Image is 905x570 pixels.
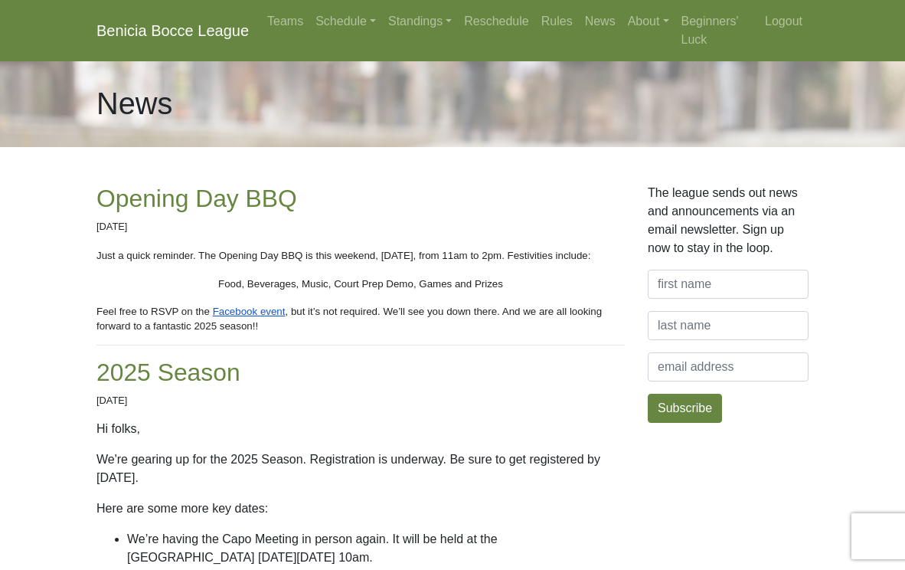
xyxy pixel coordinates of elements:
p: The league sends out news and announcements via an email newsletter. Sign up now to stay in the l... [648,184,809,257]
h1: News [96,86,172,123]
span: Just a quick reminder. The Opening Day BBQ is this weekend, [DATE], from 11am to 2pm. Festivities... [96,250,590,261]
button: Subscribe [648,394,722,423]
p: Hi folks, [96,420,625,438]
a: News [579,6,622,37]
a: Beginners' Luck [675,6,760,55]
a: Schedule [309,6,382,37]
li: We’re having the Capo Meeting in person again. It will be held at the [GEOGRAPHIC_DATA] [DATE][DA... [127,530,625,567]
a: Rules [535,6,579,37]
span: , but it’s not required. We’ll see you down there. And we are all looking forward to a fantastic ... [96,306,605,332]
a: About [622,6,675,37]
p: [DATE] [96,219,625,234]
p: We're gearing up for the 2025 Season. Registration is underway. Be sure to get registered by [DATE]. [96,450,625,487]
a: Reschedule [458,6,535,37]
a: Logout [759,6,809,37]
a: Opening Day BBQ [96,185,297,212]
input: last name [648,311,809,340]
a: Standings [382,6,458,37]
a: 2025 Season [96,359,240,386]
p: [DATE] [96,393,625,408]
input: first name [648,270,809,299]
a: Benicia Bocce League [96,15,249,46]
span: Food, Beverages, Music, Court Prep Demo, Games and Prizes [218,278,503,290]
p: Here are some more key dates: [96,500,625,518]
input: email [648,352,809,382]
span: Facebook event [213,306,286,317]
span: Feel free to RSVP on the [96,306,210,317]
a: Teams [261,6,309,37]
a: Facebook event [210,304,286,317]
